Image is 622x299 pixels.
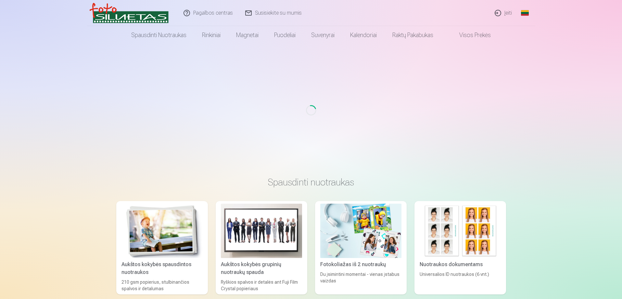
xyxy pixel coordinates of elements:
div: Aukštos kokybės spausdintos nuotraukos [119,261,205,276]
div: Aukštos kokybės grupinių nuotraukų spauda [218,261,305,276]
a: Aukštos kokybės grupinių nuotraukų spaudaAukštos kokybės grupinių nuotraukų spaudaRyškios spalvos... [216,201,307,294]
a: Puodeliai [266,26,303,44]
a: Visos prekės [441,26,499,44]
a: Spausdinti nuotraukas [123,26,194,44]
a: Suvenyrai [303,26,342,44]
img: Aukštos kokybės grupinių nuotraukų spauda [221,204,302,258]
div: Nuotraukos dokumentams [417,261,503,268]
img: Nuotraukos dokumentams [420,204,501,258]
div: Ryškios spalvos ir detalės ant Fuji Film Crystal popieriaus [218,279,305,292]
a: Magnetai [228,26,266,44]
div: 210 gsm popierius, stulbinančios spalvos ir detalumas [119,279,205,292]
div: Du įsimintini momentai - vienas įstabus vaizdas [318,271,404,292]
div: Universalios ID nuotraukos (6 vnt.) [417,271,503,292]
a: Nuotraukos dokumentamsNuotraukos dokumentamsUniversalios ID nuotraukos (6 vnt.) [414,201,506,294]
a: Raktų pakabukas [385,26,441,44]
img: /v3 [90,3,169,23]
div: Fotokoliažas iš 2 nuotraukų [318,261,404,268]
img: Aukštos kokybės spausdintos nuotraukos [121,204,203,258]
a: Kalendoriai [342,26,385,44]
img: Fotokoliažas iš 2 nuotraukų [320,204,401,258]
a: Aukštos kokybės spausdintos nuotraukos Aukštos kokybės spausdintos nuotraukos210 gsm popierius, s... [116,201,208,294]
a: Rinkiniai [194,26,228,44]
a: Fotokoliažas iš 2 nuotraukųFotokoliažas iš 2 nuotraukųDu įsimintini momentai - vienas įstabus vai... [315,201,407,294]
h3: Spausdinti nuotraukas [121,176,501,188]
